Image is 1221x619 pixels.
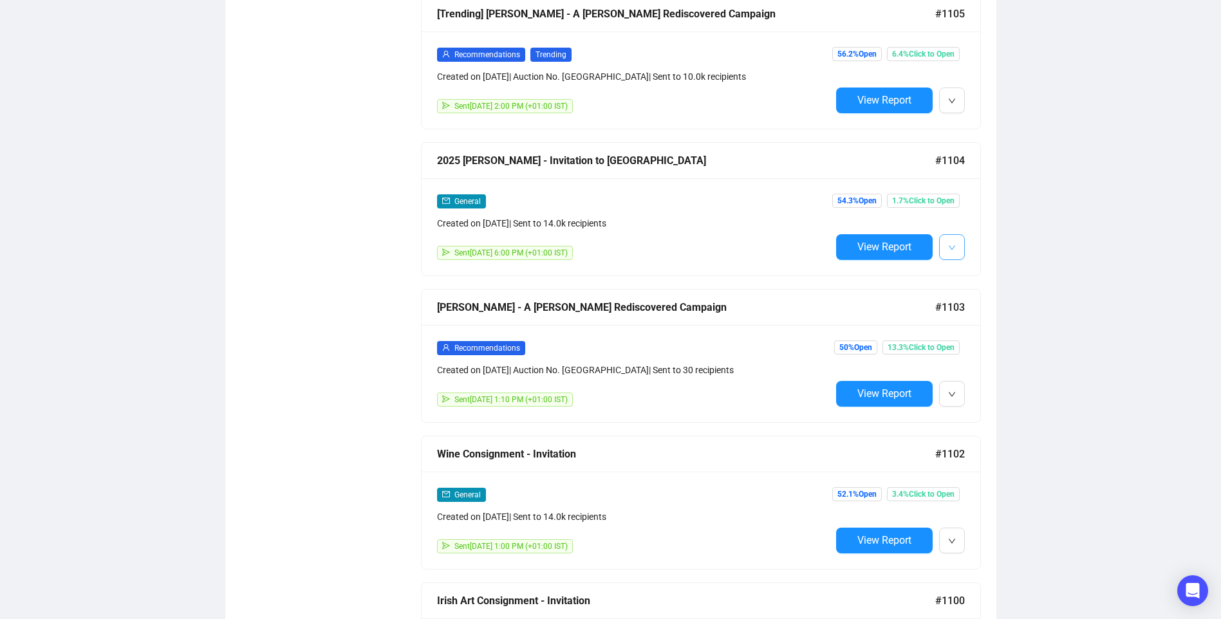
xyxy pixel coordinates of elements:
span: 13.3% Click to Open [882,340,960,355]
span: user [442,50,450,58]
span: Sent [DATE] 2:00 PM (+01:00 IST) [454,102,568,111]
span: send [442,395,450,403]
div: 2025 [PERSON_NAME] - Invitation to [GEOGRAPHIC_DATA] [437,152,935,169]
span: mail [442,490,450,498]
span: #1102 [935,446,965,462]
span: Sent [DATE] 1:00 PM (+01:00 IST) [454,542,568,551]
span: Sent [DATE] 1:10 PM (+01:00 IST) [454,395,568,404]
div: Created on [DATE] | Sent to 14.0k recipients [437,510,831,524]
span: Recommendations [454,344,520,353]
span: Trending [530,48,572,62]
div: Created on [DATE] | Sent to 14.0k recipients [437,216,831,230]
span: send [442,102,450,109]
span: Recommendations [454,50,520,59]
span: 1.7% Click to Open [887,194,960,208]
span: user [442,344,450,351]
div: Created on [DATE] | Auction No. [GEOGRAPHIC_DATA] | Sent to 10.0k recipients [437,69,831,84]
button: View Report [836,381,933,407]
span: 52.1% Open [832,487,882,501]
a: Wine Consignment - Invitation#1102mailGeneralCreated on [DATE]| Sent to 14.0k recipientssendSent[... [421,436,981,569]
span: down [948,244,956,252]
span: View Report [857,534,911,546]
span: View Report [857,241,911,253]
span: send [442,542,450,550]
span: 56.2% Open [832,47,882,61]
span: General [454,197,481,206]
div: [Trending] [PERSON_NAME] - A [PERSON_NAME] Rediscovered Campaign [437,6,935,22]
span: down [948,537,956,545]
div: [PERSON_NAME] - A [PERSON_NAME] Rediscovered Campaign [437,299,935,315]
a: 2025 [PERSON_NAME] - Invitation to [GEOGRAPHIC_DATA]#1104mailGeneralCreated on [DATE]| Sent to 14... [421,142,981,276]
a: [PERSON_NAME] - A [PERSON_NAME] Rediscovered Campaign#1103userRecommendationsCreated on [DATE]| A... [421,289,981,423]
span: #1105 [935,6,965,22]
button: View Report [836,528,933,553]
span: Sent [DATE] 6:00 PM (+01:00 IST) [454,248,568,257]
span: send [442,248,450,256]
span: down [948,391,956,398]
button: View Report [836,234,933,260]
span: #1100 [935,593,965,609]
span: 50% Open [834,340,877,355]
span: down [948,97,956,105]
span: 6.4% Click to Open [887,47,960,61]
span: View Report [857,94,911,106]
div: Irish Art Consignment - Invitation [437,593,935,609]
span: General [454,490,481,499]
span: 54.3% Open [832,194,882,208]
div: Created on [DATE] | Auction No. [GEOGRAPHIC_DATA] | Sent to 30 recipients [437,363,831,377]
span: 3.4% Click to Open [887,487,960,501]
span: #1103 [935,299,965,315]
span: #1104 [935,152,965,169]
div: Wine Consignment - Invitation [437,446,935,462]
span: View Report [857,387,911,400]
div: Open Intercom Messenger [1177,575,1208,606]
button: View Report [836,88,933,113]
span: mail [442,197,450,205]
